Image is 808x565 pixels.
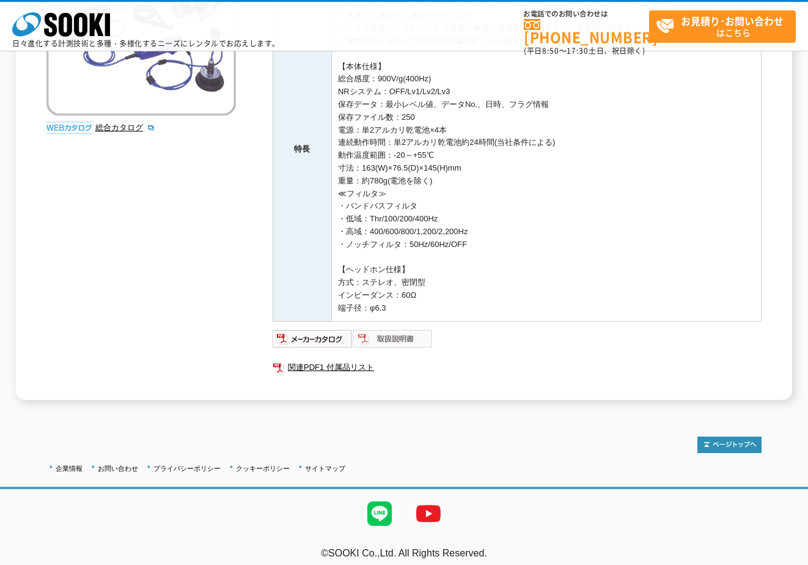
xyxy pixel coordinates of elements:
img: 取扱説明書 [353,329,433,349]
a: プライバシーポリシー [153,465,221,472]
img: YouTube [404,489,453,538]
a: 総合カタログ [95,123,155,132]
span: お電話でのお問い合わせは [524,10,649,18]
a: [PHONE_NUMBER] [524,19,649,44]
span: 8:50 [542,45,559,56]
img: トップページへ [697,437,762,453]
span: はこちら [656,11,795,42]
img: LINE [355,489,404,538]
span: 17:30 [567,45,589,56]
p: 日々進化する計測技術と多種・多様化するニーズにレンタルでお応えします。 [12,40,280,47]
img: webカタログ [46,122,92,134]
a: 関連PDF1 付属品リスト [273,360,762,375]
strong: お見積り･お問い合わせ [681,13,784,28]
a: クッキーポリシー [236,465,290,472]
a: 企業情報 [56,465,83,472]
a: 取扱説明書 [353,337,433,346]
span: (平日 ～ 土日、祝日除く) [524,45,645,56]
a: メーカーカタログ [273,337,353,346]
a: お問い合わせ [98,465,138,472]
a: お見積り･お問い合わせはこちら [649,10,796,43]
a: サイトマップ [305,465,345,472]
img: メーカーカタログ [273,329,353,349]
